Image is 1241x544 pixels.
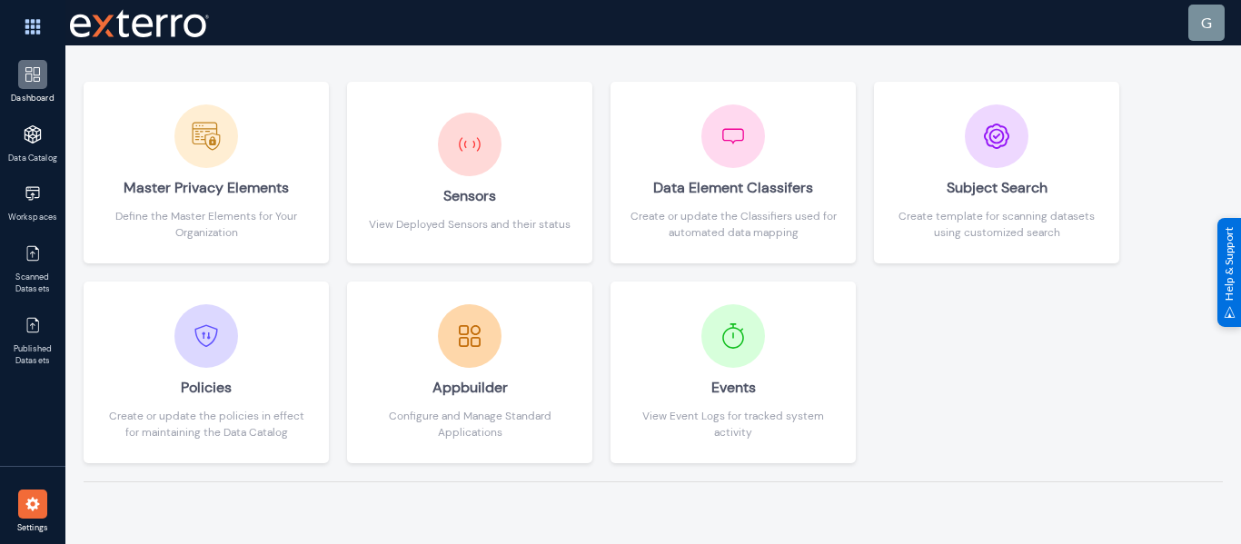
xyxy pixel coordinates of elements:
div: Policies [103,368,310,408]
button: Master Privacy ElementsDefine the Master Elements for Your Organization [84,82,329,263]
div: Define the Master Elements for Your Organization [103,208,310,241]
button: PoliciesCreate or update the policies in effect for maintaining the Data Catalog [84,282,329,463]
div: Create template for scanning datasets using customized search [893,208,1100,241]
img: icon-events.svg [710,313,756,359]
img: icon-published.svg [24,244,42,262]
div: Help & Support [1217,217,1241,326]
img: icon-workspace.svg [24,184,42,203]
img: icon-settings.svg [24,495,42,513]
img: icon-published.svg [24,316,42,334]
button: EventsView Event Logs for tracked system activity [611,282,856,463]
div: g [1201,12,1212,34]
img: icon-mpe.svg [184,114,229,159]
div: Events [630,368,837,408]
button: AppbuilderConfigure and Manage Standard Applications [347,282,592,463]
span: Dashboard [4,93,63,105]
img: help_support.svg [1224,306,1236,318]
div: Sensors [369,176,571,216]
img: icon-subject-search.svg [984,124,1009,149]
div: Configure and Manage Standard Applications [366,408,573,440]
div: View Event Logs for tracked system activity [630,408,837,440]
img: icon-policies.svg [194,323,219,349]
img: app launcher [5,7,60,46]
span: Published Datasets [4,343,63,368]
button: Subject SearchCreate template for scanning datasets using customized search [874,82,1119,263]
div: Data Element Classifers [630,168,837,208]
img: icon-dashboard.svg [24,65,42,84]
span: Exterro [65,5,206,42]
img: icon-appbuilder.svg [447,313,492,359]
span: Scanned Datasets [4,272,63,296]
span: g [1201,14,1212,31]
div: Create or update the Classifiers used for automated data mapping [630,208,837,241]
button: Data Element ClassifersCreate or update the Classifiers used for automated data mapping [611,82,856,263]
img: icon-sensors.svg [447,122,492,167]
span: Workspaces [4,212,63,224]
div: Create or update the policies in effect for maintaining the Data Catalog [103,408,310,440]
button: SensorsView Deployed Sensors and their status [347,82,592,263]
img: icon-applications.svg [24,125,42,143]
img: exterro-work-mark.svg [70,9,209,37]
span: Data Catalog [4,153,63,165]
div: Master Privacy Elements [103,168,310,208]
div: Appbuilder [366,368,573,408]
div: Subject Search [893,168,1100,208]
img: icon-classifiers.svg [710,114,756,159]
div: View Deployed Sensors and their status [369,216,571,232]
span: Settings [4,522,63,535]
